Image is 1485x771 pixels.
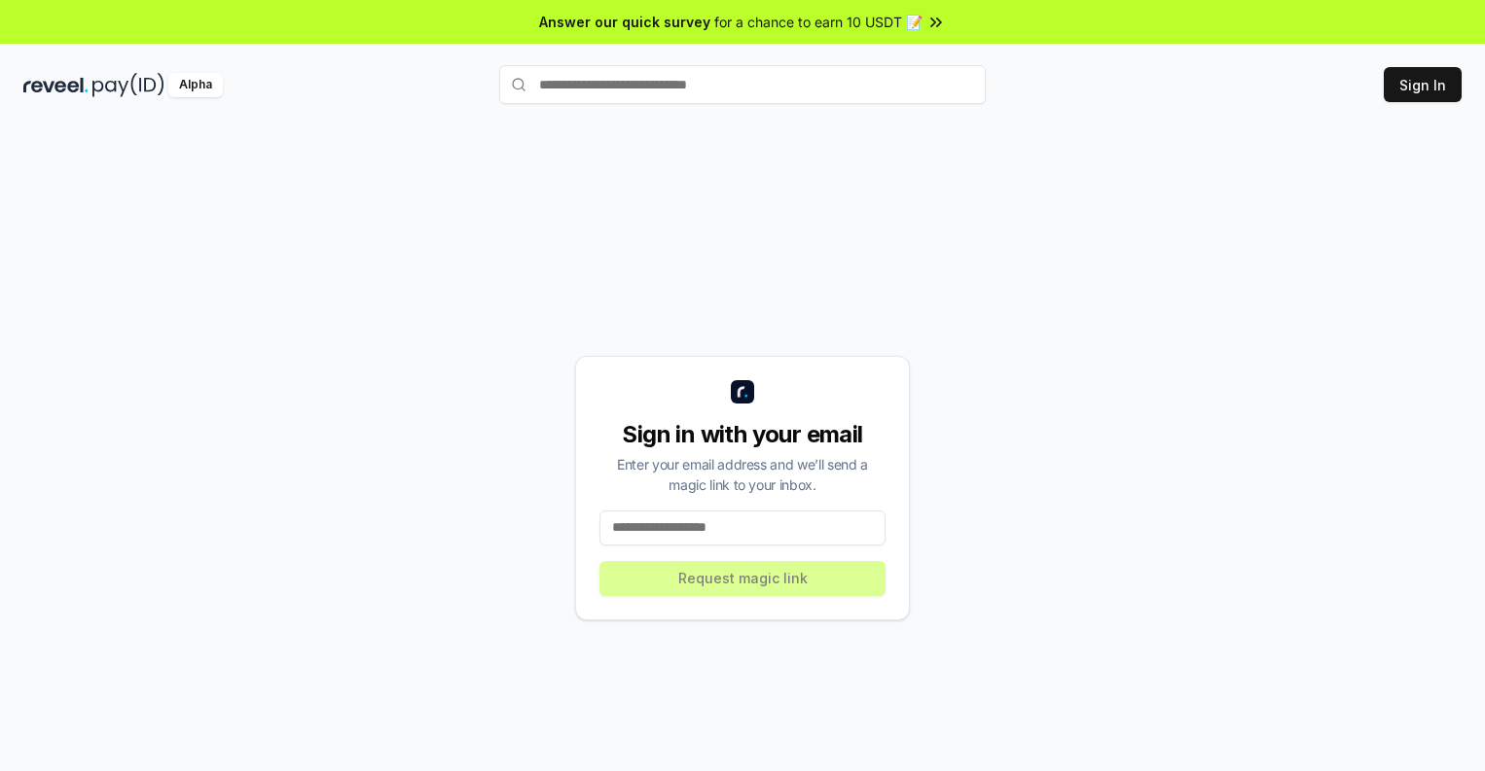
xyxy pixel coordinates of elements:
[731,380,754,403] img: logo_small
[23,73,89,97] img: reveel_dark
[1384,67,1462,102] button: Sign In
[599,454,886,495] div: Enter your email address and we’ll send a magic link to your inbox.
[168,73,223,97] div: Alpha
[714,12,923,32] span: for a chance to earn 10 USDT 📝
[92,73,164,97] img: pay_id
[539,12,710,32] span: Answer our quick survey
[599,419,886,450] div: Sign in with your email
